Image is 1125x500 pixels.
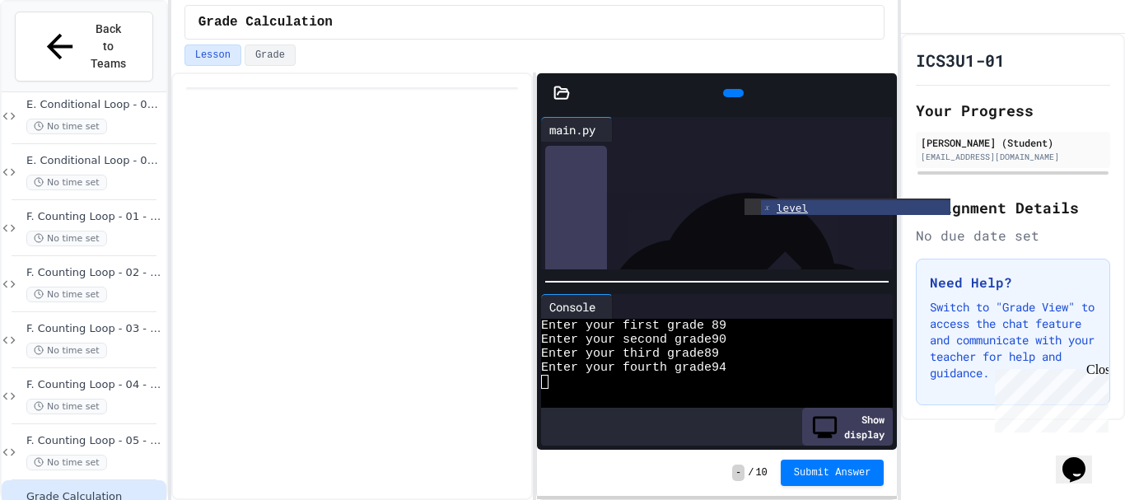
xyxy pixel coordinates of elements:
iframe: chat widget [988,362,1109,432]
div: [EMAIL_ADDRESS][DOMAIN_NAME] [921,151,1105,163]
span: Enter your second grade90 [541,333,726,347]
div: [PERSON_NAME] (Student) [921,135,1105,150]
span: 10 [755,466,767,479]
div: Show display [802,408,893,446]
span: Back to Teams [89,21,128,72]
h1: ICS3U1-01 [916,49,1005,72]
div: main.py [541,121,604,138]
span: / [748,466,754,479]
span: No time set [26,287,107,302]
span: Grade Calculation [198,12,333,32]
span: No time set [26,343,107,358]
button: Grade [245,44,296,66]
div: Console [541,298,604,315]
span: F. Counting Loop - 01 - Count up by 1 [26,210,163,224]
span: No time set [26,231,107,246]
div: Chat with us now!Close [7,7,114,105]
span: Enter your fourth grade94 [541,361,726,375]
h2: Assignment Details [916,196,1110,219]
div: main.py [541,117,613,142]
button: Back to Teams [15,12,153,82]
iframe: chat widget [1056,434,1109,484]
span: F. Counting Loop - 04 - Printing Patterns [26,378,163,392]
span: E. Conditional Loop - 06 - Smallest Positive [26,98,163,112]
div: History [545,146,607,428]
span: F. Counting Loop - 03 - Count up by 4 [26,322,163,336]
span: Enter your first grade 89 [541,319,726,333]
span: No time set [26,399,107,414]
button: Submit Answer [781,460,885,486]
p: Switch to "Grade View" to access the chat feature and communicate with your teacher for help and ... [930,299,1096,381]
span: F. Counting Loop - 05 - Timestable [26,434,163,448]
div: No due date set [916,226,1110,245]
span: No time set [26,455,107,470]
span: No time set [26,119,107,134]
span: Enter your third grade89 [541,347,719,361]
h3: Need Help? [930,273,1096,292]
span: Submit Answer [794,466,871,479]
span: E. Conditional Loop - 07 - PIN Code [26,154,163,168]
span: No time set [26,175,107,190]
button: Lesson [184,44,241,66]
div: Console [541,294,613,319]
span: F. Counting Loop - 02 - Count down by 1 [26,266,163,280]
span: - [732,465,745,481]
h2: Your Progress [916,99,1110,122]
